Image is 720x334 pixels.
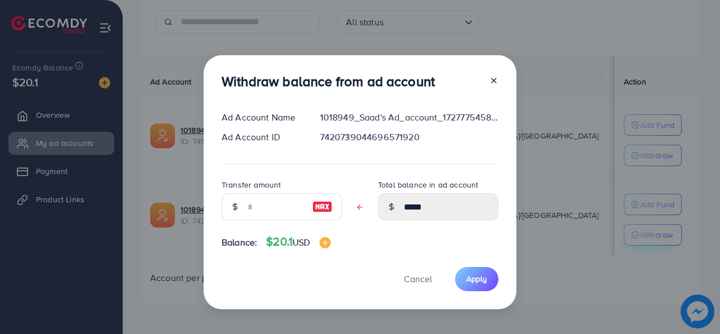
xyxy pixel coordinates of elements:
span: Apply [466,273,487,284]
h4: $20.1 [266,235,330,249]
div: 7420739044696571920 [311,131,507,144]
button: Apply [455,267,498,291]
h3: Withdraw balance from ad account [222,73,435,90]
img: image [319,237,331,248]
div: Ad Account Name [213,111,311,124]
div: Ad Account ID [213,131,311,144]
button: Cancel [390,267,446,291]
span: USD [292,236,310,248]
label: Transfer amount [222,179,281,190]
span: Balance: [222,236,257,249]
img: image [312,200,332,213]
div: 1018949_Saad's Ad_account_1727775458643 [311,111,507,124]
span: Cancel [404,273,432,285]
label: Total balance in ad account [378,179,478,190]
